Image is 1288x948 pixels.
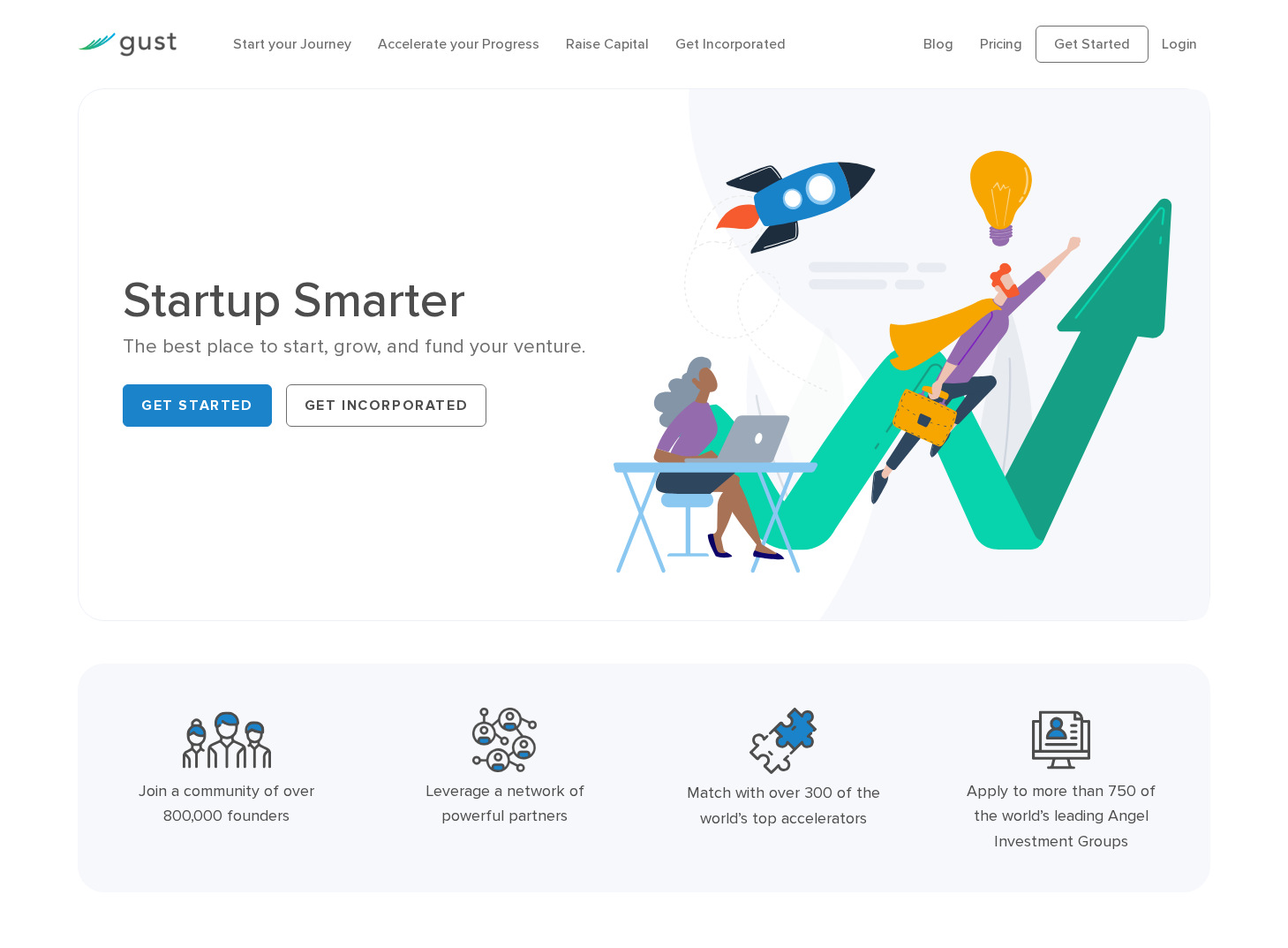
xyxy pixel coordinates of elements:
[1036,26,1149,63] a: Get Started
[233,35,351,52] a: Start your Journey
[749,708,817,775] img: Top Accelerators
[472,708,537,772] img: Powerful Partners
[1162,35,1197,52] a: Login
[960,779,1162,855] div: Apply to more than 750 of the world’s leading Angel Investment Groups
[378,35,539,52] a: Accelerate your Progress
[286,384,487,427] a: Get Incorporated
[566,35,649,52] a: Raise Capital
[125,779,327,830] div: Join a community of over 800,000 founders
[183,708,271,772] img: Community Founders
[675,35,786,52] a: Get Incorporated
[980,35,1022,52] a: Pricing
[123,276,631,325] h1: Startup Smarter
[78,33,177,57] img: Gust Logo
[923,35,953,52] a: Blog
[614,89,1210,620] img: Startup Smarter Hero
[123,384,272,427] a: Get Started
[682,781,884,832] div: Match with over 300 of the world’s top accelerators
[123,334,631,360] div: The best place to start, grow, and fund your venture.
[404,779,606,830] div: Leverage a network of powerful partners
[1032,708,1090,772] img: Leading Angel Investment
